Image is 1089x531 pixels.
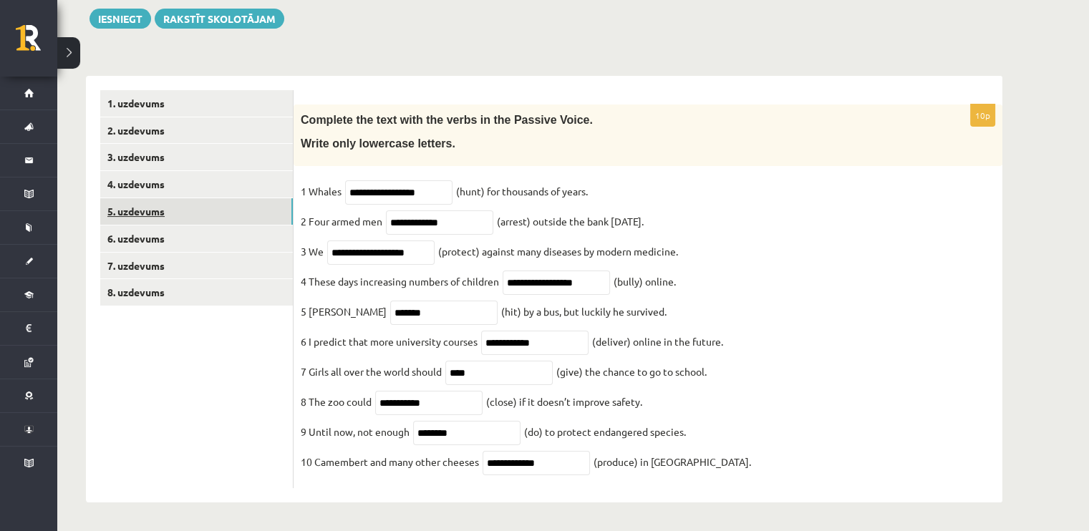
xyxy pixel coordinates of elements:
p: 9 Until now, not enough [301,421,410,442]
p: 7 Girls all over the world should [301,361,442,382]
a: 7. uzdevums [100,253,293,279]
button: Iesniegt [89,9,151,29]
a: 3. uzdevums [100,144,293,170]
p: 5 [PERSON_NAME] [301,301,387,322]
p: 8 The zoo could [301,391,372,412]
a: 5. uzdevums [100,198,293,225]
a: Rakstīt skolotājam [155,9,284,29]
span: Write only lowercase letters. [301,137,455,150]
a: 1. uzdevums [100,90,293,117]
a: 8. uzdevums [100,279,293,306]
span: Complete the text with the verbs in the Passive Voice. [301,114,593,126]
a: 4. uzdevums [100,171,293,198]
a: 6. uzdevums [100,225,293,252]
a: 2. uzdevums [100,117,293,144]
fieldset: (hunt) for thousands of years. (arrest) outside the bank [DATE]. (protect) against many diseases ... [301,180,995,481]
a: Rīgas 1. Tālmācības vidusskola [16,25,57,61]
p: 2 Four armed men [301,210,382,232]
p: 3 We [301,240,324,262]
p: 6 I predict that more university courses [301,331,478,352]
p: 10 Camembert and many other cheeses [301,451,479,472]
p: 1 Whales [301,180,342,202]
p: 10p [970,104,995,127]
p: 4 These days increasing numbers of children [301,271,499,292]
